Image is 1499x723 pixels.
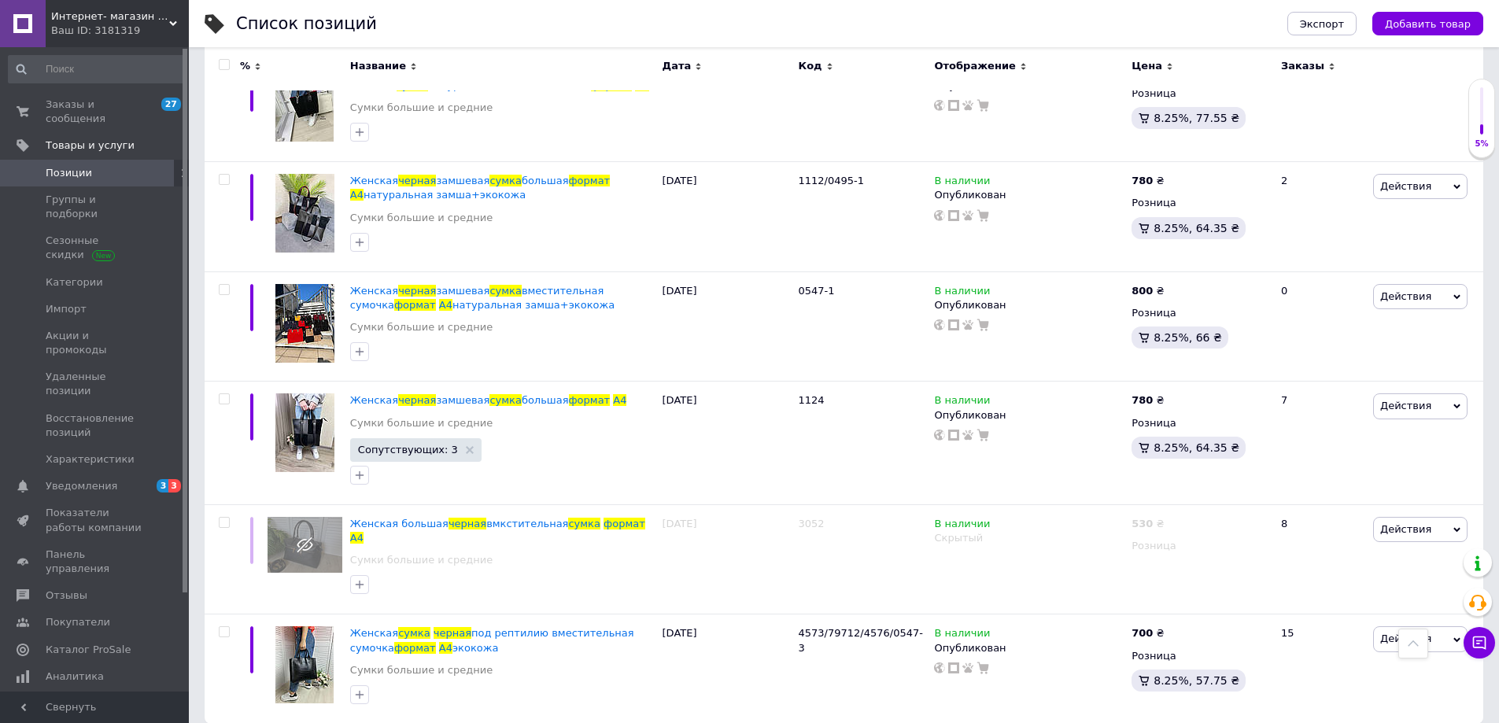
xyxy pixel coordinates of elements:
span: Характеристики [46,452,135,467]
span: формат [604,518,645,529]
span: Удаленные позиции [46,370,146,398]
b: 700 [1132,627,1153,639]
span: Экспорт [1300,18,1344,30]
a: Женская большаячернаявмкстительнаясумкаформатА4 [350,518,645,544]
span: Женская [350,394,398,406]
div: ₴ [1132,393,1164,408]
a: Сумки большие и средние [350,211,493,225]
div: ₴ [1132,517,1164,531]
div: 6 [1272,52,1369,162]
span: формат [569,175,611,186]
div: Розница [1132,416,1268,430]
button: Добавить товар [1372,12,1483,35]
span: Женская большая [350,518,449,529]
span: сумка [568,518,600,529]
span: Женская [350,285,398,297]
span: Цена [1132,59,1162,73]
span: Действия [1380,523,1431,535]
span: черная [449,518,486,529]
span: Отображение [934,59,1015,73]
input: Поиск [8,55,186,83]
span: Сезонные скидки [46,234,146,262]
span: Интернет- магазин lena.in.ua [51,9,169,24]
span: черная [398,285,436,297]
span: Действия [1380,180,1431,192]
div: ₴ [1132,174,1164,188]
a: Сумки большие и средние [350,553,493,567]
span: натуральная замша+экокожа [364,189,526,201]
span: Заказы и сообщения [46,98,146,126]
span: сумка [489,175,521,186]
a: Женскаясумкачернаяпод рептилию вместительная сумочкаформатА4экокожа [350,627,634,653]
span: 3 [168,479,181,492]
span: 8.25%, 66 ₴ [1154,331,1221,344]
span: А4 [635,79,648,91]
span: Аналитика [46,670,104,684]
span: А4 [350,189,364,201]
div: Опубликован [934,408,1124,422]
span: натуральная замша+экокожа [428,79,590,91]
span: с красным замшевая женская [350,65,548,91]
span: Отзывы [46,588,87,603]
div: Опубликован [934,188,1124,202]
div: [DATE] [659,382,795,505]
span: А4 [350,532,364,544]
span: Сопутствующих: 3 [358,444,458,455]
span: % [240,59,250,73]
span: Действия [1380,633,1431,644]
button: Чат с покупателем [1464,627,1495,658]
span: Панель управления [46,548,146,576]
span: натуральная замша+экокожа [452,299,615,311]
span: замшевая [436,394,489,406]
div: 0 [1272,271,1369,382]
div: Розница [1132,649,1268,663]
span: Название [350,59,406,73]
a: Большаячернаяс красным замшевая женскаясумканатуральная замша+экокожаформатА4 [350,65,649,91]
div: Розница [1132,539,1268,553]
span: вместительная сумочка [350,285,604,311]
span: черная [434,627,471,639]
span: Дата [663,59,692,73]
span: 8.25%, 64.35 ₴ [1154,441,1239,454]
span: черная [398,394,436,406]
div: 5% [1469,138,1494,149]
span: Действия [1380,290,1431,302]
span: 8.25%, 64.35 ₴ [1154,222,1239,234]
span: Группы и подборки [46,193,146,221]
div: 2 [1272,162,1369,272]
img: Женская большая черная вмкстительная сумка формат А4 [268,517,342,573]
div: [DATE] [659,52,795,162]
span: Позиции [46,166,92,180]
span: 3052 [799,518,825,529]
div: Скрытый [934,531,1124,545]
img: Женская сумка черная под рептилию вместительная сумочка формат А4 экокожа [275,626,334,703]
span: сумка [398,627,430,639]
span: 0547-1 [799,285,835,297]
span: замшевая [436,285,489,297]
span: 27 [161,98,181,111]
span: сумка [397,79,428,91]
span: большая [522,394,569,406]
span: формат [394,299,436,311]
span: Категории [46,275,103,290]
div: Список позиций [236,16,377,32]
span: вмкстительная [486,518,568,529]
b: 780 [1132,175,1153,186]
span: А4 [613,394,626,406]
span: сумка [489,285,521,297]
span: В наличии [934,518,990,534]
b: 530 [1132,518,1153,529]
img: Женская черная замшевая сумка большая формат А4 [275,393,334,472]
div: Розница [1132,196,1268,210]
div: Розница [1132,306,1268,320]
img: Большая черная с красным замшевая женская сумка натуральная замша+экокожа формат А4 [275,65,334,142]
span: Каталог ProSale [46,643,131,657]
span: Товары и услуги [46,138,135,153]
div: ₴ [1132,284,1164,298]
span: Восстановление позиций [46,411,146,440]
span: Уведомления [46,479,117,493]
span: 8.25%, 57.75 ₴ [1154,674,1239,687]
a: Сумки большие и средние [350,416,493,430]
a: ЖенскаячернаязамшеваясумкабольшаяформатА4 [350,394,627,406]
div: Опубликован [934,641,1124,655]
